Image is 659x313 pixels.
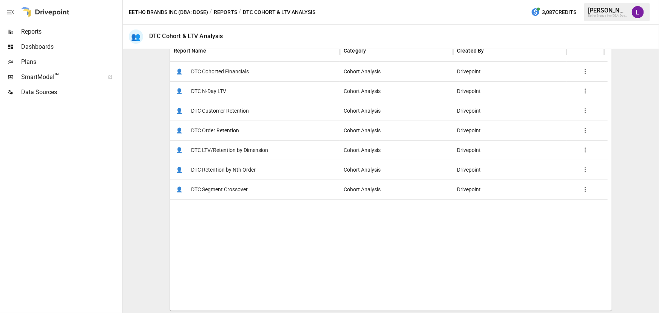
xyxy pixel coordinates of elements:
div: Cohort Analysis [340,81,453,101]
div: Drivepoint [453,62,566,81]
span: Plans [21,57,121,67]
span: Dashboards [21,42,121,51]
span: DTC Segment Crossover [191,180,248,199]
button: Sort [485,45,495,56]
div: / [239,8,241,17]
div: Report Name [174,48,206,54]
div: Drivepoint [453,81,566,101]
button: Sort [367,45,377,56]
span: DTC Cohorted Financials [191,62,249,81]
div: DTC Cohort & LTV Analysis [149,33,223,40]
span: Data Sources [21,88,121,97]
span: 👤 [174,66,185,77]
div: Drivepoint [453,140,566,160]
div: Cohort Analysis [340,160,453,180]
div: Category [344,48,366,54]
span: 👤 [174,125,185,136]
span: 3,087 Credits [542,8,576,17]
button: Sort [207,45,218,56]
span: Reports [21,27,121,36]
span: DTC N-Day LTV [191,82,226,101]
button: Eetho Brands Inc (DBA: Dose) [129,8,208,17]
span: DTC Retention by Nth Order [191,160,256,180]
div: Cohort Analysis [340,101,453,121]
span: 👤 [174,144,185,156]
button: Reports [214,8,237,17]
span: 👤 [174,105,185,116]
div: Drivepoint [453,160,566,180]
div: Cohort Analysis [340,62,453,81]
span: 👤 [174,164,185,175]
img: Libby Knowles [632,6,644,18]
div: Drivepoint [453,101,566,121]
button: Libby Knowles [627,2,648,23]
div: Cohort Analysis [340,121,453,140]
span: SmartModel [21,73,100,82]
div: Created By [457,48,484,54]
span: 👤 [174,85,185,97]
span: ™ [54,71,59,81]
div: Cohort Analysis [340,180,453,199]
button: 3,087Credits [528,5,579,19]
span: 👤 [174,184,185,195]
div: Cohort Analysis [340,140,453,160]
div: Drivepoint [453,121,566,140]
div: Drivepoint [453,180,566,199]
div: Eetho Brands Inc (DBA: Dose) [588,14,627,17]
div: / [210,8,212,17]
div: [PERSON_NAME] [588,7,627,14]
span: DTC Order Retention [191,121,239,140]
span: DTC LTV/Retention by Dimension [191,141,268,160]
span: DTC Customer Retention [191,101,249,121]
div: 👥 [129,29,143,44]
